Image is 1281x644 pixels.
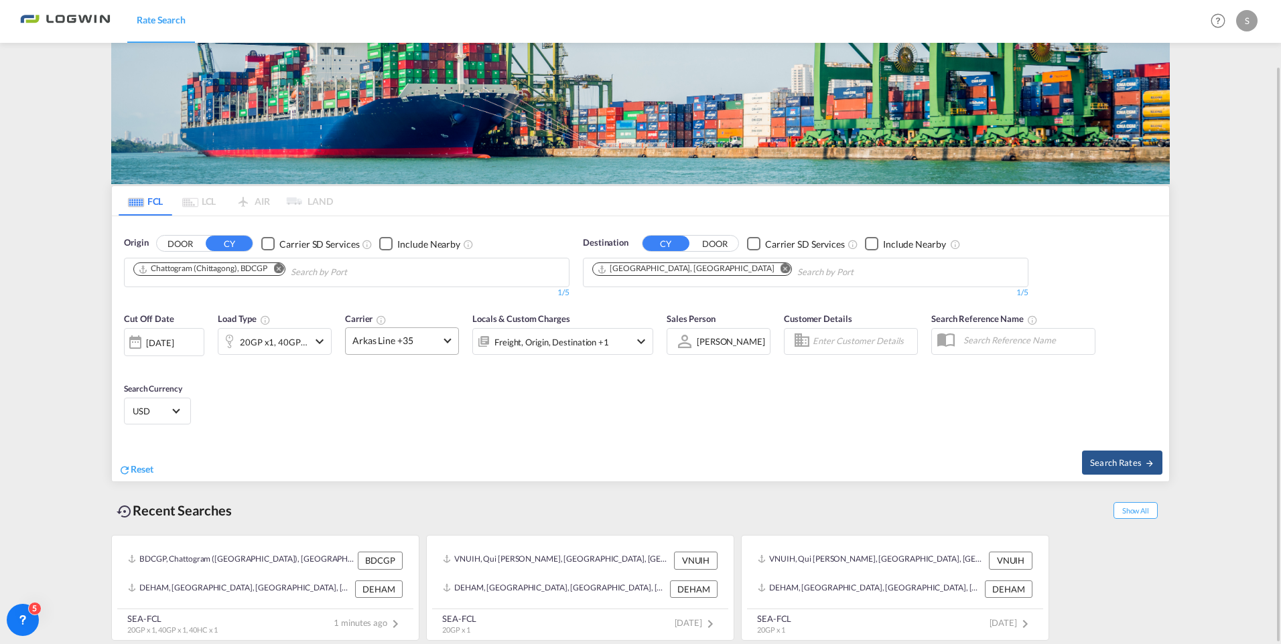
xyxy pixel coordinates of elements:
span: Search Reference Name [931,313,1038,324]
div: DEHAM, Hamburg, Germany, Western Europe, Europe [758,580,982,598]
div: Carrier SD Services [279,238,359,251]
input: Search Reference Name [957,330,1095,350]
span: 20GP x 1 [442,625,470,634]
div: S [1236,10,1258,31]
md-tab-item: FCL [119,186,172,216]
md-pagination-wrapper: Use the left and right arrow keys to navigate between tabs [119,186,333,216]
md-icon: icon-refresh [119,464,131,476]
div: 1/5 [124,287,569,299]
span: 20GP x 1, 40GP x 1, 40HC x 1 [127,625,218,634]
div: DEHAM [355,580,403,598]
button: Remove [771,263,791,276]
md-icon: Unchecked: Search for CY (Container Yard) services for all selected carriers.Checked : Search for... [848,239,858,250]
md-icon: icon-information-outline [260,315,271,325]
div: 1/5 [583,287,1028,299]
span: Cut Off Date [124,313,174,324]
div: 20GP x1 40GP x1 40HC x1icon-chevron-down [218,328,332,355]
div: VNUIH, Qui Nhon, Viet Nam, South East Asia, Asia Pacific [758,552,986,569]
div: DEHAM [985,580,1032,598]
span: Customer Details [784,313,852,324]
md-icon: Your search will be saved by the below given name [1027,315,1038,325]
span: Search Rates [1090,457,1154,468]
md-icon: Unchecked: Ignores neighbouring ports when fetching rates.Checked : Includes neighbouring ports w... [463,239,474,250]
input: Chips input. [291,262,418,283]
md-icon: Unchecked: Ignores neighbouring ports when fetching rates.Checked : Includes neighbouring ports w... [950,239,961,250]
md-chips-wrap: Chips container. Use arrow keys to select chips. [590,258,930,283]
button: CY [206,236,253,251]
md-checkbox: Checkbox No Ink [261,236,359,250]
div: icon-refreshReset [119,463,153,477]
div: BDCGP, Chattogram (Chittagong), Bangladesh, Indian Subcontinent, Asia Pacific [128,552,354,569]
div: Chattogram (Chittagong), BDCGP [138,263,267,274]
md-checkbox: Checkbox No Ink [379,236,460,250]
button: Search Ratesicon-arrow-right [1082,451,1162,475]
div: OriginDOOR CY Checkbox No InkUnchecked: Search for CY (Container Yard) services for all selected ... [112,216,1169,481]
recent-search-card: VNUIH, Qui [PERSON_NAME], [GEOGRAPHIC_DATA], [GEOGRAPHIC_DATA], [GEOGRAPHIC_DATA] VNUIHDEHAM, [GE... [426,535,734,641]
md-select: Sales Person: Sabine Frank [695,331,766,351]
div: SEA-FCL [127,613,218,625]
div: 20GP x1 40GP x1 40HC x1 [240,333,308,351]
div: [PERSON_NAME] [697,336,765,347]
button: Remove [265,263,285,276]
span: Locals & Custom Charges [472,313,570,324]
span: Reset [131,463,153,475]
div: Recent Searches [111,495,237,526]
span: Destination [583,236,628,250]
recent-search-card: VNUIH, Qui [PERSON_NAME], [GEOGRAPHIC_DATA], [GEOGRAPHIC_DATA], [GEOGRAPHIC_DATA] VNUIHDEHAM, [GE... [741,535,1049,641]
md-checkbox: Checkbox No Ink [865,236,946,250]
md-icon: icon-chevron-right [702,616,718,632]
span: Sales Person [667,313,716,324]
div: VNUIH [674,552,718,569]
input: Enter Customer Details [813,331,913,351]
div: SEA-FCL [757,613,791,625]
recent-search-card: BDCGP, Chattogram ([GEOGRAPHIC_DATA]), [GEOGRAPHIC_DATA], [GEOGRAPHIC_DATA], [GEOGRAPHIC_DATA] BD... [111,535,419,641]
div: Freight Origin Destination Dock Stuffing [494,333,609,351]
span: Show All [1114,502,1158,519]
md-icon: The selected Trucker/Carrierwill be displayed in the rate results If the rates are from another f... [376,315,387,325]
div: Press delete to remove this chip. [138,263,270,274]
div: DEHAM, Hamburg, Germany, Western Europe, Europe [128,580,352,598]
div: Carrier SD Services [765,238,845,251]
span: 20GP x 1 [757,625,785,634]
span: Carrier [345,313,387,324]
img: bc73a0e0d8c111efacd525e4c8ad7d32.png [20,6,111,36]
input: Chips input. [797,262,925,283]
md-icon: icon-chevron-right [387,616,403,632]
div: Hamburg, DEHAM [597,263,774,274]
button: DOOR [157,236,204,252]
div: Press delete to remove this chip. [597,263,777,274]
md-icon: Unchecked: Search for CY (Container Yard) services for all selected carriers.Checked : Search for... [362,239,373,250]
md-checkbox: Checkbox No Ink [747,236,845,250]
md-chips-wrap: Chips container. Use arrow keys to select chips. [131,258,423,283]
md-select: Select Currency: $ USDUnited States Dollar [131,401,184,420]
div: BDCGP [358,552,403,569]
button: DOOR [691,236,738,252]
span: Arkas Line +35 [352,334,440,347]
button: CY [643,236,689,251]
div: Help [1207,9,1236,33]
span: [DATE] [990,617,1033,628]
div: DEHAM [670,580,718,598]
span: Help [1207,9,1229,32]
md-icon: icon-backup-restore [117,503,133,519]
span: 1 minutes ago [334,617,403,628]
md-icon: icon-chevron-right [1017,616,1033,632]
div: VNUIH, Qui Nhon, Viet Nam, South East Asia, Asia Pacific [443,552,671,569]
div: VNUIH [989,552,1032,569]
md-datepicker: Select [124,354,134,372]
md-icon: icon-chevron-down [633,333,649,349]
div: [DATE] [146,337,174,349]
md-icon: icon-chevron-down [312,333,328,349]
span: [DATE] [675,617,718,628]
div: Include Nearby [883,238,946,251]
span: Origin [124,236,148,250]
span: Search Currency [124,384,182,394]
md-icon: icon-arrow-right [1145,459,1154,468]
div: Include Nearby [397,238,460,251]
span: Load Type [218,313,271,324]
span: Rate Search [137,14,186,25]
div: Freight Origin Destination Dock Stuffingicon-chevron-down [472,328,653,355]
div: [DATE] [124,328,204,356]
div: SEA-FCL [442,613,476,625]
